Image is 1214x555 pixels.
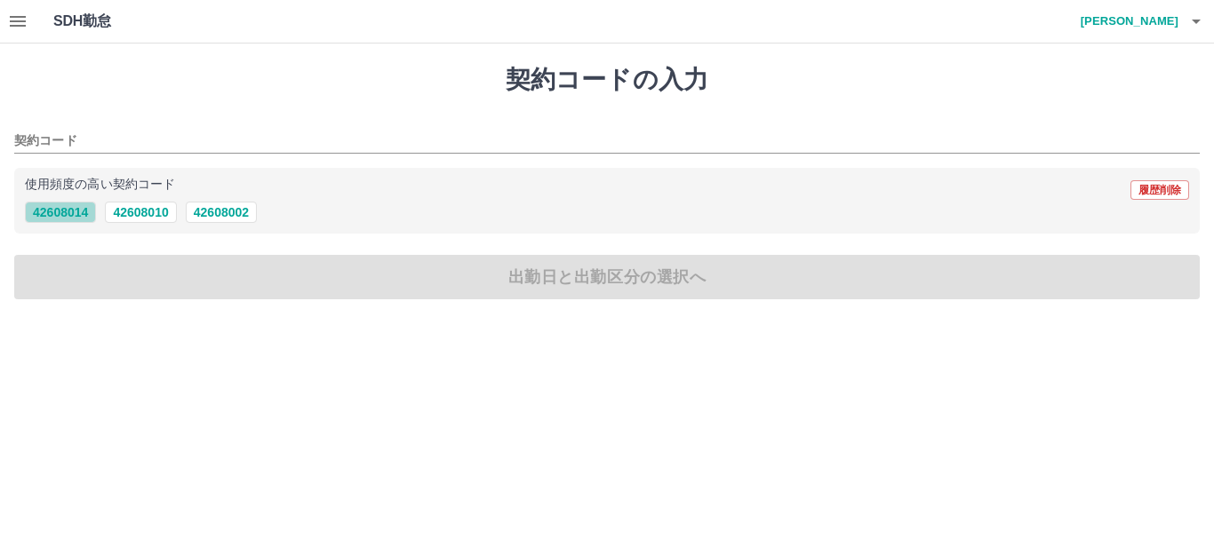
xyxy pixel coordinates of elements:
h1: 契約コードの入力 [14,65,1200,95]
button: 42608002 [186,202,257,223]
p: 使用頻度の高い契約コード [25,178,175,191]
button: 42608010 [105,202,176,223]
button: 42608014 [25,202,96,223]
button: 履歴削除 [1130,180,1189,200]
